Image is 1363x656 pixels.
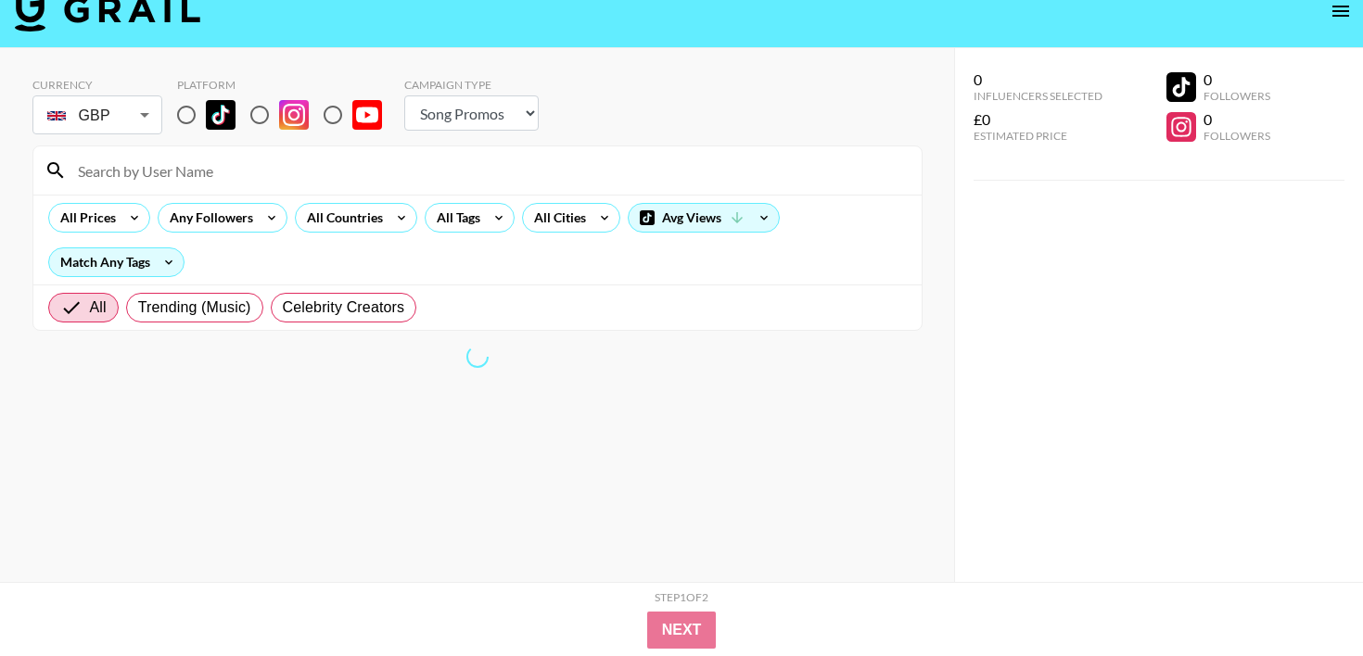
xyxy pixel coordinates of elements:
[462,341,493,372] span: Refreshing bookers, clients, countries, tags, cities, talent, talent...
[352,100,382,130] img: YouTube
[296,204,387,232] div: All Countries
[1204,89,1270,103] div: Followers
[974,70,1102,89] div: 0
[49,248,184,276] div: Match Any Tags
[90,296,107,319] span: All
[974,89,1102,103] div: Influencers Selected
[404,78,539,92] div: Campaign Type
[523,204,590,232] div: All Cities
[1204,70,1270,89] div: 0
[36,99,159,132] div: GBP
[279,100,309,130] img: Instagram
[32,78,162,92] div: Currency
[49,204,120,232] div: All Prices
[159,204,257,232] div: Any Followers
[647,612,717,649] button: Next
[177,78,397,92] div: Platform
[1204,129,1270,143] div: Followers
[629,204,779,232] div: Avg Views
[67,156,911,185] input: Search by User Name
[426,204,484,232] div: All Tags
[1204,110,1270,129] div: 0
[974,129,1102,143] div: Estimated Price
[655,590,708,604] div: Step 1 of 2
[283,296,405,319] span: Celebrity Creators
[206,100,236,130] img: TikTok
[138,296,251,319] span: Trending (Music)
[974,110,1102,129] div: £0
[1270,563,1341,634] iframe: Drift Widget Chat Controller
